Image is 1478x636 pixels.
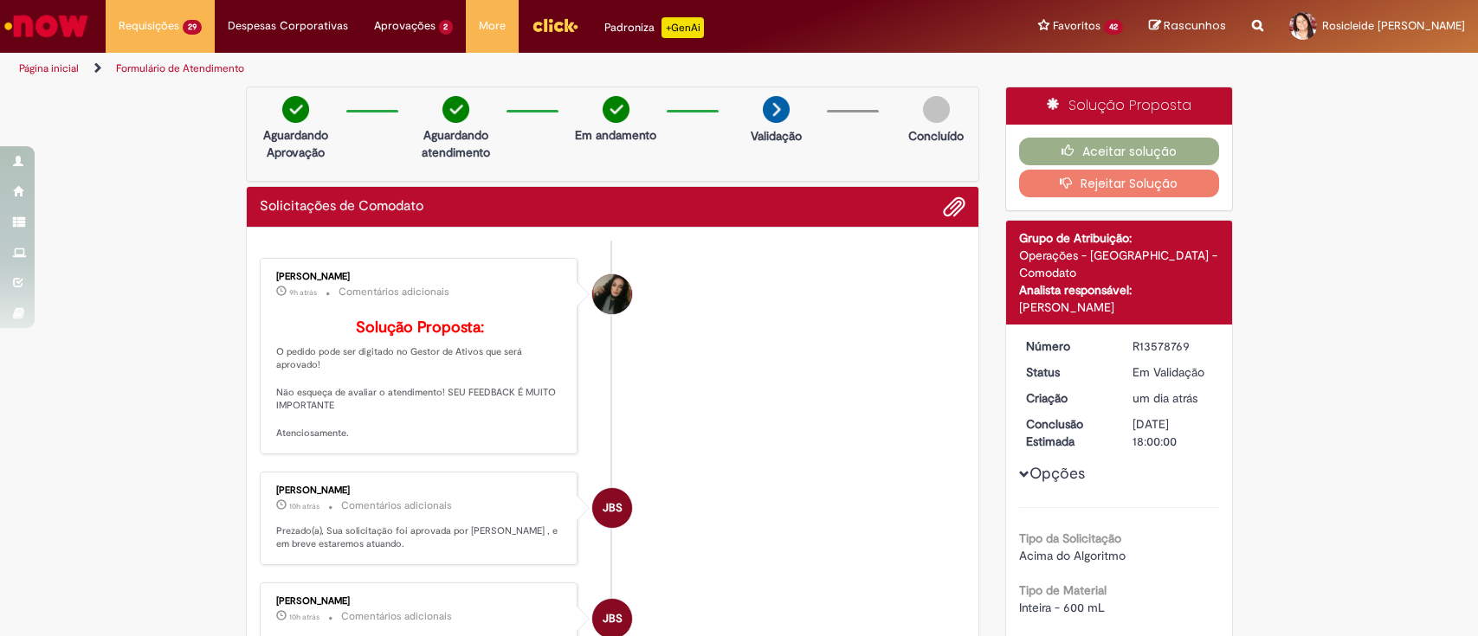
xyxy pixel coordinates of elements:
a: Formulário de Atendimento [116,61,244,75]
img: img-circle-grey.png [923,96,950,123]
img: check-circle-green.png [282,96,309,123]
span: 9h atrás [289,287,317,298]
button: Rejeitar Solução [1019,170,1219,197]
span: Aprovações [374,17,436,35]
span: Acima do Algoritmo [1019,548,1126,563]
span: 29 [183,20,202,35]
span: Rascunhos [1164,17,1226,34]
dt: Status [1013,363,1120,381]
time: 30/09/2025 08:56:48 [289,612,319,622]
img: arrow-next.png [763,96,790,123]
div: Operações - [GEOGRAPHIC_DATA] - Comodato [1019,247,1219,281]
small: Comentários adicionais [341,498,452,513]
h2: Solicitações de Comodato Histórico de tíquete [260,199,423,215]
p: Concluído [908,127,964,145]
div: [PERSON_NAME] [1019,299,1219,316]
time: 30/09/2025 08:56:53 [289,501,319,511]
p: Em andamento [575,126,656,144]
b: Tipo de Material [1019,582,1107,598]
time: 30/09/2025 09:25:09 [289,287,317,298]
p: Aguardando Aprovação [254,126,338,161]
span: um dia atrás [1133,390,1197,406]
b: Tipo da Solicitação [1019,530,1121,546]
small: Comentários adicionais [341,609,452,624]
a: Rascunhos [1149,18,1226,35]
img: click_logo_yellow_360x200.png [532,12,578,38]
span: 42 [1104,20,1123,35]
div: Em Validação [1133,363,1213,381]
div: 29/09/2025 18:02:01 [1133,389,1213,407]
span: JBS [603,487,623,529]
ul: Trilhas de página [13,53,972,85]
span: 10h atrás [289,501,319,511]
button: Aceitar solução [1019,138,1219,165]
div: [PERSON_NAME] [276,272,565,282]
div: [DATE] 18:00:00 [1133,415,1213,450]
p: Prezado(a), Sua solicitação foi aprovada por [PERSON_NAME] , e em breve estaremos atuando. [276,524,565,551]
span: 2 [439,20,454,35]
span: Requisições [119,17,179,35]
div: Jacqueline Batista Shiota [592,488,632,528]
img: check-circle-green.png [603,96,629,123]
div: Grupo de Atribuição: [1019,229,1219,247]
span: Favoritos [1053,17,1100,35]
span: Despesas Corporativas [228,17,348,35]
dt: Conclusão Estimada [1013,415,1120,450]
div: R13578769 [1133,337,1213,355]
time: 29/09/2025 18:02:01 [1133,390,1197,406]
p: Aguardando atendimento [414,126,498,161]
a: Página inicial [19,61,79,75]
button: Adicionar anexos [943,196,965,218]
div: Desiree da Silva Germano [592,274,632,314]
div: Analista responsável: [1019,281,1219,299]
div: Solução Proposta [1006,87,1232,125]
b: Solução Proposta: [356,318,484,337]
small: Comentários adicionais [339,285,449,299]
div: Padroniza [604,17,704,38]
span: 10h atrás [289,612,319,622]
p: Validação [751,127,802,145]
img: ServiceNow [2,9,91,43]
p: O pedido pode ser digitado no Gestor de Ativos que será aprovado! Não esqueça de avaliar o atendi... [276,319,565,440]
span: More [479,17,506,35]
span: Rosicleide [PERSON_NAME] [1322,18,1465,33]
dt: Número [1013,337,1120,355]
span: Inteira - 600 mL [1019,600,1105,615]
div: [PERSON_NAME] [276,485,565,496]
div: [PERSON_NAME] [276,596,565,607]
dt: Criação [1013,389,1120,407]
p: +GenAi [662,17,704,38]
img: check-circle-green.png [442,96,469,123]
